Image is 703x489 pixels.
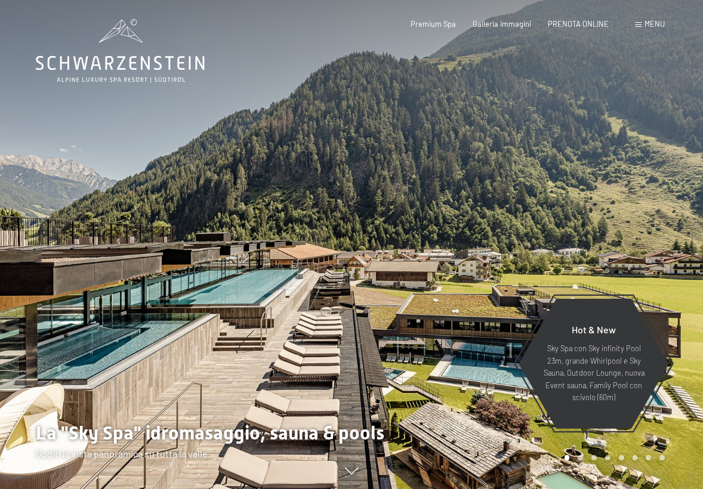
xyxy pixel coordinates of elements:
div: Carousel Page 2 [578,455,583,460]
div: Carousel Page 7 [646,455,651,460]
span: Hot & New [572,324,616,335]
div: Carousel Page 8 [659,455,665,460]
a: PRENOTA ONLINE [548,19,609,29]
p: Sky Spa con Sky infinity Pool 23m, grande Whirlpool e Sky Sauna, Outdoor Lounge, nuova Event saun... [542,342,646,403]
div: Carousel Page 6 [633,455,638,460]
div: Carousel Page 3 [591,455,597,460]
div: Carousel Page 5 [619,455,624,460]
span: Menu [645,19,665,29]
div: Carousel Page 1 (Current Slide) [565,455,570,460]
a: Hot & New Sky Spa con Sky infinity Pool 23m, grande Whirlpool e Sky Sauna, Outdoor Lounge, nuova ... [518,298,670,429]
a: Galleria immagini [473,19,531,29]
div: Carousel Pagination [560,455,665,460]
div: Carousel Page 4 [605,455,610,460]
a: Premium Spa [411,19,456,29]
